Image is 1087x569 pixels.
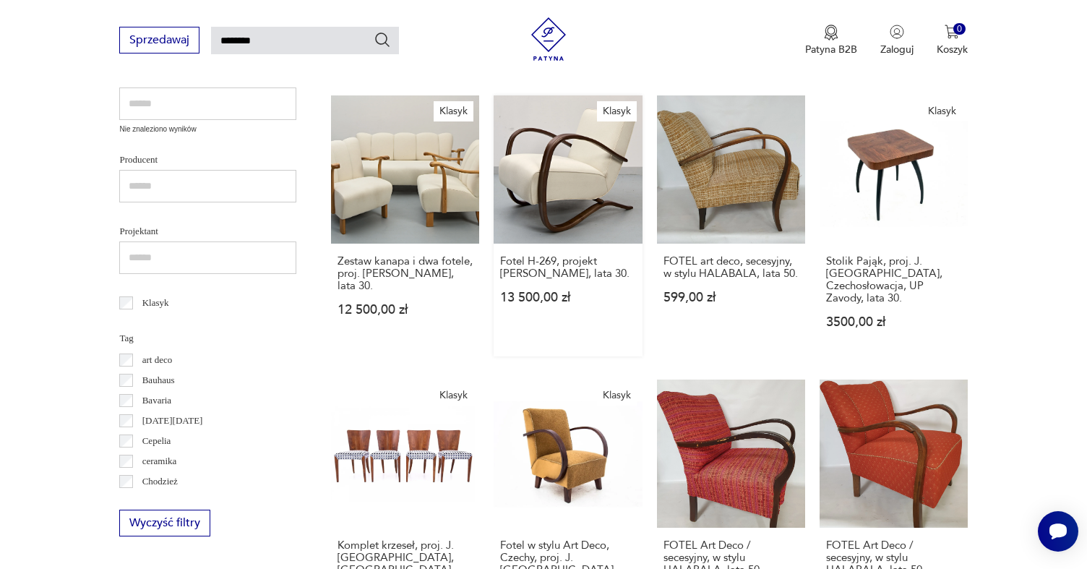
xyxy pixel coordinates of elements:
[119,36,199,46] a: Sprzedawaj
[142,295,169,311] p: Klasyk
[142,494,177,510] p: Ćmielów
[500,255,635,280] h3: Fotel H-269, projekt [PERSON_NAME], lata 30.
[820,95,968,356] a: KlasykStolik Pająk, proj. J. Halabala, Czechosłowacja, UP Zavody, lata 30.Stolik Pająk, proj. J. ...
[142,433,171,449] p: Cepelia
[119,152,296,168] p: Producent
[890,25,904,39] img: Ikonka użytkownika
[937,43,968,56] p: Koszyk
[663,255,799,280] h3: FOTEL art deco, secesyjny, w stylu HALABALA, lata 50.
[805,43,857,56] p: Patyna B2B
[374,31,391,48] button: Szukaj
[142,474,178,489] p: Chodzież
[119,27,199,54] button: Sprzedawaj
[119,330,296,346] p: Tag
[142,352,173,368] p: art deco
[945,25,959,39] img: Ikona koszyka
[937,25,968,56] button: 0Koszyk
[119,223,296,239] p: Projektant
[338,255,473,292] h3: Zestaw kanapa i dwa fotele, proj. [PERSON_NAME], lata 30.
[805,25,857,56] button: Patyna B2B
[663,291,799,304] p: 599,00 zł
[494,95,642,356] a: KlasykFotel H-269, projekt Jindrich Halabala, lata 30.Fotel H-269, projekt [PERSON_NAME], lata 30...
[338,304,473,316] p: 12 500,00 zł
[826,255,961,304] h3: Stolik Pająk, proj. J. [GEOGRAPHIC_DATA], Czechosłowacja, UP Zavody, lata 30.
[826,316,961,328] p: 3500,00 zł
[824,25,838,40] img: Ikona medalu
[880,43,914,56] p: Zaloguj
[805,25,857,56] a: Ikona medaluPatyna B2B
[142,372,175,388] p: Bauhaus
[142,413,203,429] p: [DATE][DATE]
[657,95,805,356] a: FOTEL art deco, secesyjny, w stylu HALABALA, lata 50.FOTEL art deco, secesyjny, w stylu HALABALA,...
[142,393,171,408] p: Bavaria
[500,291,635,304] p: 13 500,00 zł
[953,23,966,35] div: 0
[119,510,210,536] button: Wyczyść filtry
[1038,511,1078,552] iframe: Smartsupp widget button
[527,17,570,61] img: Patyna - sklep z meblami i dekoracjami vintage
[331,95,479,356] a: KlasykZestaw kanapa i dwa fotele, proj. Jindrich Halabala, lata 30.Zestaw kanapa i dwa fotele, pr...
[142,453,177,469] p: ceramika
[119,124,296,135] p: Nie znaleziono wyników
[880,25,914,56] button: Zaloguj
